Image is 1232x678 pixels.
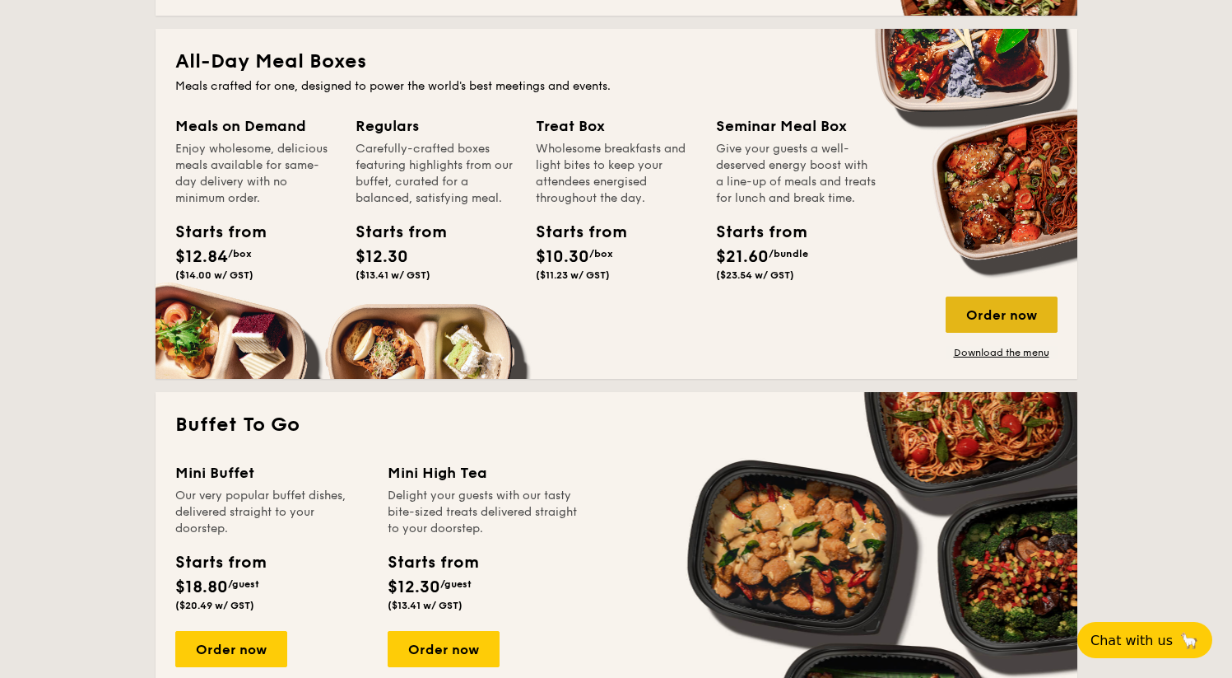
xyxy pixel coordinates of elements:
div: Meals on Demand [175,115,336,138]
div: Starts from [175,550,265,575]
span: /box [589,248,613,260]
div: Starts from [716,220,790,245]
div: Carefully-crafted boxes featuring highlights from our buffet, curated for a balanced, satisfying ... [356,141,516,207]
div: Seminar Meal Box [716,115,876,138]
span: $12.84 [175,247,228,267]
div: Mini High Tea [388,461,580,484]
div: Starts from [356,220,430,245]
h2: Buffet To Go [175,412,1058,438]
div: Delight your guests with our tasty bite-sized treats delivered straight to your doorstep. [388,488,580,537]
span: Chat with us [1090,633,1173,648]
span: /bundle [769,248,808,260]
div: Order now [946,297,1058,333]
h2: All-Day Meal Boxes [175,49,1058,75]
div: Starts from [388,550,477,575]
button: Chat with us🦙 [1077,622,1212,658]
div: Starts from [536,220,610,245]
span: /guest [440,578,472,590]
a: Download the menu [946,346,1058,359]
span: $18.80 [175,577,228,597]
div: Order now [388,631,500,667]
span: $12.30 [356,247,408,267]
span: 🦙 [1179,631,1199,650]
div: Regulars [356,115,516,138]
span: ($13.41 w/ GST) [356,269,430,281]
div: Starts from [175,220,249,245]
span: $10.30 [536,247,589,267]
div: Meals crafted for one, designed to power the world's best meetings and events. [175,78,1058,95]
span: ($11.23 w/ GST) [536,269,610,281]
div: Enjoy wholesome, delicious meals available for same-day delivery with no minimum order. [175,141,336,207]
div: Treat Box [536,115,696,138]
span: /guest [228,578,259,590]
span: ($14.00 w/ GST) [175,269,253,281]
span: $12.30 [388,577,440,597]
span: ($23.54 w/ GST) [716,269,794,281]
span: ($20.49 w/ GST) [175,600,254,611]
div: Give your guests a well-deserved energy boost with a line-up of meals and treats for lunch and br... [716,141,876,207]
span: $21.60 [716,247,769,267]
div: Our very popular buffet dishes, delivered straight to your doorstep. [175,488,368,537]
span: ($13.41 w/ GST) [388,600,463,611]
div: Wholesome breakfasts and light bites to keep your attendees energised throughout the day. [536,141,696,207]
span: /box [228,248,252,260]
div: Order now [175,631,287,667]
div: Mini Buffet [175,461,368,484]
